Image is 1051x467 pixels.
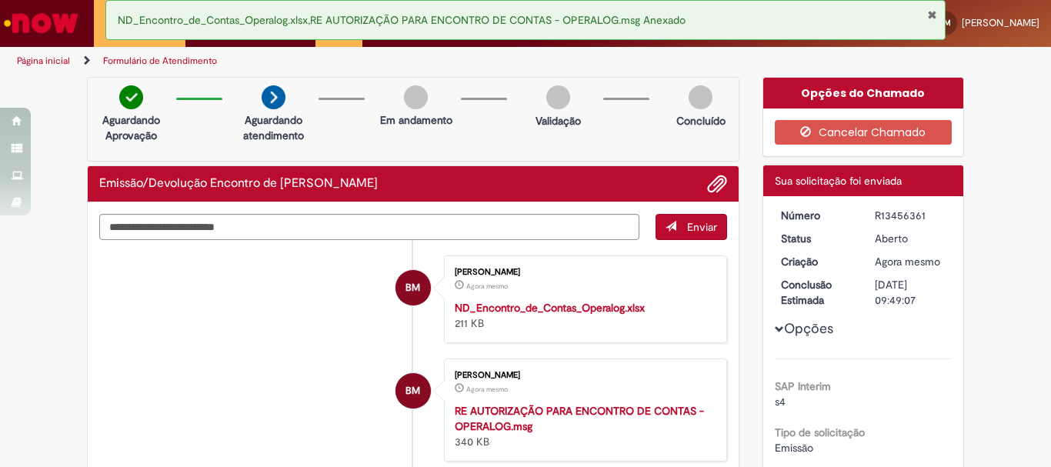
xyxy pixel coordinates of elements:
a: ND_Encontro_de_Contas_Operalog.xlsx [455,301,645,315]
b: Tipo de solicitação [775,425,865,439]
div: [PERSON_NAME] [455,371,711,380]
div: 28/08/2025 09:49:04 [875,254,946,269]
ul: Trilhas de página [12,47,689,75]
img: check-circle-green.png [119,85,143,109]
dt: Criação [769,254,864,269]
div: 211 KB [455,300,711,331]
button: Enviar [656,214,727,240]
a: Formulário de Atendimento [103,55,217,67]
dt: Número [769,208,864,223]
span: BM [405,269,420,306]
dt: Status [769,231,864,246]
button: Cancelar Chamado [775,120,953,145]
div: 340 KB [455,403,711,449]
img: img-circle-grey.png [404,85,428,109]
h2: Emissão/Devolução Encontro de Contas Fornecedor Histórico de tíquete [99,177,378,191]
time: 28/08/2025 09:49:01 [466,282,508,291]
span: Agora mesmo [466,282,508,291]
span: Enviar [687,220,717,234]
p: Concluído [676,113,726,128]
dt: Conclusão Estimada [769,277,864,308]
b: SAP Interim [775,379,831,393]
span: BM [405,372,420,409]
span: ND_Encontro_de_Contas_Operalog.xlsx,RE AUTORIZAÇÃO PARA ENCONTRO DE CONTAS - OPERALOG.msg Anexado [118,13,686,27]
span: Agora mesmo [466,385,508,394]
p: Aguardando atendimento [236,112,311,143]
a: RE AUTORIZAÇÃO PARA ENCONTRO DE CONTAS - OPERALOG.msg [455,404,704,433]
span: Sua solicitação foi enviada [775,174,902,188]
div: Aberto [875,231,946,246]
button: Adicionar anexos [707,174,727,194]
span: [PERSON_NAME] [962,16,1039,29]
div: Opções do Chamado [763,78,964,108]
span: s4 [775,395,786,409]
textarea: Digite sua mensagem aqui... [99,214,639,240]
button: Fechar Notificação [927,8,937,21]
img: img-circle-grey.png [689,85,712,109]
p: Validação [536,113,581,128]
div: [DATE] 09:49:07 [875,277,946,308]
div: [PERSON_NAME] [455,268,711,277]
span: Agora mesmo [875,255,940,269]
time: 28/08/2025 09:49:04 [875,255,940,269]
div: Bruna Ferreira De Menezes [395,373,431,409]
div: Bruna Ferreira De Menezes [395,270,431,305]
img: img-circle-grey.png [546,85,570,109]
img: ServiceNow [2,8,81,38]
div: R13456361 [875,208,946,223]
p: Em andamento [380,112,452,128]
span: Emissão [775,441,813,455]
p: Aguardando Aprovação [94,112,168,143]
a: Página inicial [17,55,70,67]
img: arrow-next.png [262,85,285,109]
